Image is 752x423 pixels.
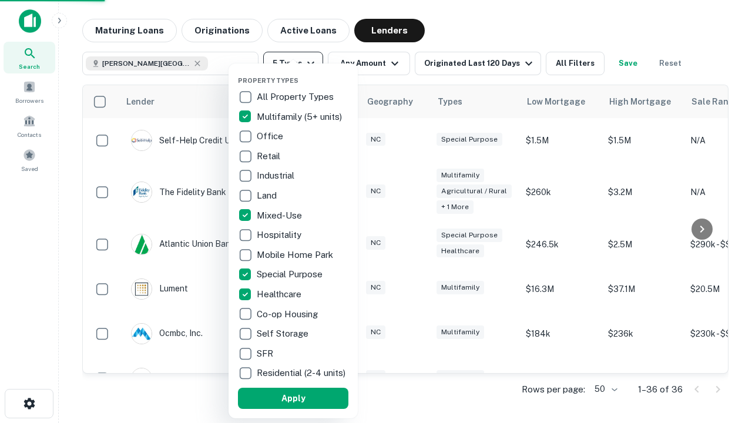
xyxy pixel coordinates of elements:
p: Office [257,129,286,143]
p: Hospitality [257,228,304,242]
p: Healthcare [257,287,304,301]
p: Industrial [257,169,297,183]
p: Multifamily (5+ units) [257,110,344,124]
p: All Property Types [257,90,336,104]
p: Land [257,189,279,203]
p: Special Purpose [257,267,325,281]
p: Self Storage [257,327,311,341]
p: Co-op Housing [257,307,320,321]
p: Mobile Home Park [257,248,335,262]
p: Retail [257,149,283,163]
p: Residential (2-4 units) [257,366,348,380]
iframe: Chat Widget [693,291,752,348]
button: Apply [238,388,348,409]
p: Mixed-Use [257,209,304,223]
span: Property Types [238,77,298,84]
p: SFR [257,347,276,361]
